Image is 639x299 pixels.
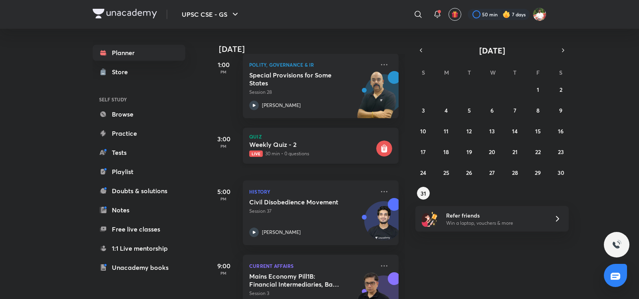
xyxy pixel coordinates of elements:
[486,166,498,179] button: August 27, 2025
[249,150,375,157] p: 30 min • 0 questions
[489,169,495,176] abbr: August 27, 2025
[365,206,403,244] img: Avatar
[417,166,430,179] button: August 24, 2025
[420,127,426,135] abbr: August 10, 2025
[427,45,558,56] button: [DATE]
[490,69,496,76] abbr: Wednesday
[532,83,544,96] button: August 1, 2025
[468,69,471,76] abbr: Tuesday
[444,69,449,76] abbr: Monday
[466,169,472,176] abbr: August 26, 2025
[93,183,185,199] a: Doubts & solutions
[554,125,567,137] button: August 16, 2025
[249,134,392,139] p: Quiz
[355,71,399,126] img: unacademy
[468,107,471,114] abbr: August 5, 2025
[421,190,426,197] abbr: August 31, 2025
[463,145,476,158] button: August 19, 2025
[422,107,425,114] abbr: August 3, 2025
[448,8,461,21] button: avatar
[535,148,541,156] abbr: August 22, 2025
[554,104,567,117] button: August 9, 2025
[508,104,521,117] button: August 7, 2025
[463,125,476,137] button: August 12, 2025
[554,166,567,179] button: August 30, 2025
[208,144,240,149] p: PM
[249,60,375,69] p: Polity, Governance & IR
[446,220,544,227] p: Win a laptop, vouchers & more
[262,102,301,109] p: [PERSON_NAME]
[502,10,510,18] img: streak
[422,211,438,227] img: referral
[558,169,564,176] abbr: August 30, 2025
[93,106,185,122] a: Browse
[451,11,458,18] img: avatar
[537,86,539,93] abbr: August 1, 2025
[219,44,407,54] h4: [DATE]
[535,127,541,135] abbr: August 15, 2025
[93,9,157,20] a: Company Logo
[489,127,495,135] abbr: August 13, 2025
[508,145,521,158] button: August 21, 2025
[560,86,562,93] abbr: August 2, 2025
[440,104,452,117] button: August 4, 2025
[466,148,472,156] abbr: August 19, 2025
[417,104,430,117] button: August 3, 2025
[440,166,452,179] button: August 25, 2025
[463,166,476,179] button: August 26, 2025
[508,166,521,179] button: August 28, 2025
[486,145,498,158] button: August 20, 2025
[422,69,425,76] abbr: Sunday
[249,198,349,206] h5: Civil Disobedience Movement
[249,150,263,157] span: Live
[479,45,505,56] span: [DATE]
[417,145,430,158] button: August 17, 2025
[554,145,567,158] button: August 23, 2025
[262,229,301,236] p: [PERSON_NAME]
[532,104,544,117] button: August 8, 2025
[489,148,495,156] abbr: August 20, 2025
[93,45,185,61] a: Planner
[93,64,185,80] a: Store
[444,127,448,135] abbr: August 11, 2025
[514,107,516,114] abbr: August 7, 2025
[532,166,544,179] button: August 29, 2025
[463,104,476,117] button: August 5, 2025
[93,93,185,106] h6: SELF STUDY
[559,107,562,114] abbr: August 9, 2025
[93,125,185,141] a: Practice
[559,69,562,76] abbr: Saturday
[208,69,240,74] p: PM
[558,148,564,156] abbr: August 23, 2025
[208,271,240,275] p: PM
[533,8,546,21] img: Shashank Soni
[417,187,430,200] button: August 31, 2025
[93,221,185,237] a: Free live classes
[420,169,426,176] abbr: August 24, 2025
[486,104,498,117] button: August 6, 2025
[513,69,516,76] abbr: Thursday
[443,169,449,176] abbr: August 25, 2025
[249,187,375,196] p: History
[208,196,240,201] p: PM
[249,261,375,271] p: Current Affairs
[249,89,375,96] p: Session 28
[249,71,349,87] h5: Special Provisions for Some States
[93,9,157,18] img: Company Logo
[612,240,621,249] img: ttu
[532,145,544,158] button: August 22, 2025
[93,164,185,180] a: Playlist
[208,187,240,196] h5: 5:00
[93,202,185,218] a: Notes
[249,208,375,215] p: Session 37
[486,125,498,137] button: August 13, 2025
[421,148,426,156] abbr: August 17, 2025
[508,125,521,137] button: August 14, 2025
[554,83,567,96] button: August 2, 2025
[177,6,245,22] button: UPSC CSE - GS
[490,107,494,114] abbr: August 6, 2025
[440,125,452,137] button: August 11, 2025
[536,69,540,76] abbr: Friday
[512,148,518,156] abbr: August 21, 2025
[417,125,430,137] button: August 10, 2025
